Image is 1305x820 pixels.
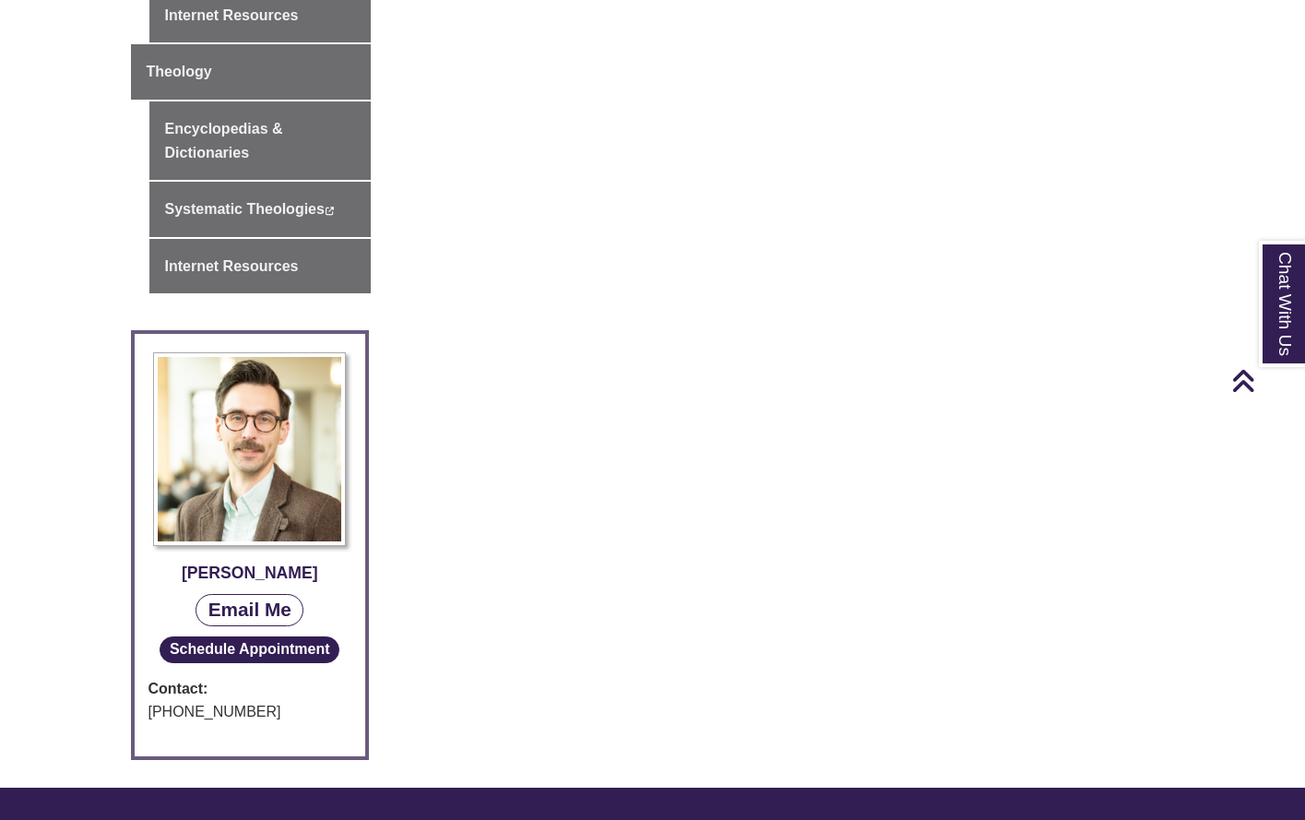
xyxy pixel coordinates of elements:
[153,352,346,545] img: Profile Photo
[148,677,352,701] strong: Contact:
[147,64,212,79] span: Theology
[160,636,339,662] button: Schedule Appointment
[196,594,303,626] a: Email Me
[325,207,335,215] i: This link opens in a new window
[149,239,372,294] a: Internet Resources
[1231,368,1300,393] a: Back to Top
[148,560,352,586] div: [PERSON_NAME]
[148,700,352,724] div: [PHONE_NUMBER]
[131,44,372,100] a: Theology
[149,101,372,180] a: Encyclopedias & Dictionaries
[148,352,352,586] a: Profile Photo [PERSON_NAME]
[149,182,372,237] a: Systematic Theologies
